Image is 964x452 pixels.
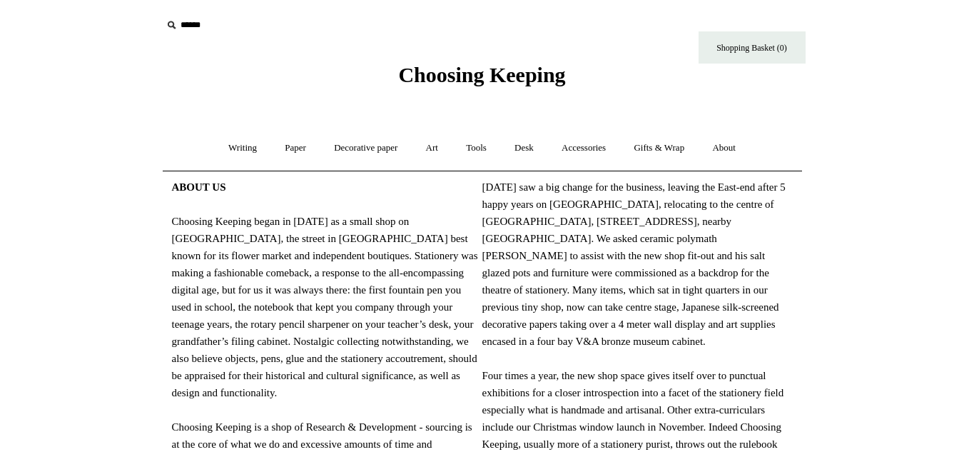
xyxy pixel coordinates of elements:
a: Decorative paper [321,129,410,167]
a: Desk [502,129,547,167]
a: Gifts & Wrap [621,129,697,167]
a: Art [413,129,451,167]
a: Paper [272,129,319,167]
a: About [699,129,749,167]
a: Shopping Basket (0) [699,31,806,64]
span: Choosing Keeping [398,63,565,86]
a: Accessories [549,129,619,167]
span: ABOUT US [172,181,226,193]
a: Choosing Keeping [398,74,565,84]
a: Writing [215,129,270,167]
a: Tools [453,129,499,167]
